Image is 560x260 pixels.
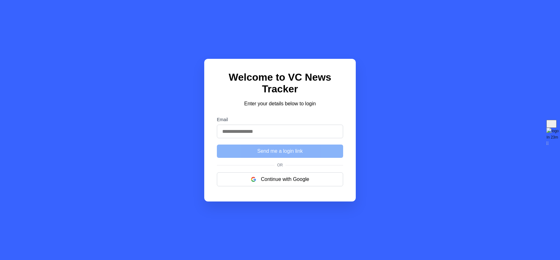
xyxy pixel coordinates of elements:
[251,177,256,182] img: google logo
[217,145,343,158] button: Send me a login link
[217,71,343,95] h1: Welcome to VC News Tracker
[217,172,343,186] button: Continue with Google
[546,128,559,134] img: logo
[217,100,343,108] p: Enter your details below to login
[217,117,343,122] label: Email
[546,134,560,140] div: In 23m
[275,163,285,167] span: Or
